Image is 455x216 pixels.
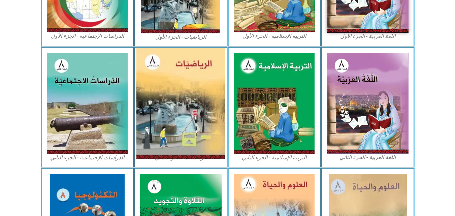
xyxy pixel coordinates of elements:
[47,32,128,40] figcaption: الدراسات الإجتماعية - الجزء الأول​
[327,33,409,40] figcaption: اللغة العربية - الجزء الأول​
[47,154,128,161] figcaption: الدراسات الإجتماعية - الجزء الثاني
[234,154,315,161] figcaption: التربية الإسلامية - الجزء الثاني
[327,154,409,161] figcaption: اللغة العربية - الجزء الثاني
[140,33,222,41] figcaption: الرياضيات - الجزء الأول​
[234,32,315,40] figcaption: التربية الإسلامية - الجزء الأول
